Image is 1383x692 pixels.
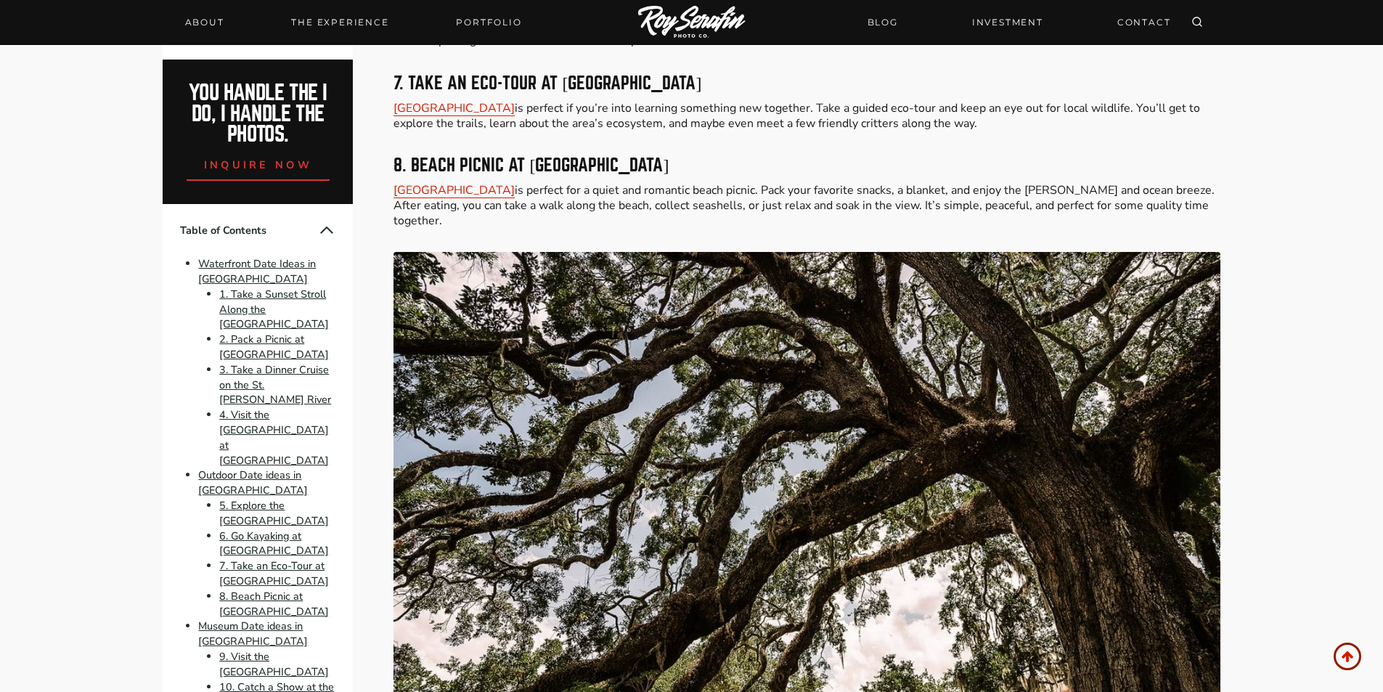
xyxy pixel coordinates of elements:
[219,362,331,407] a: 3. Take a Dinner Cruise on the St. [PERSON_NAME] River
[282,12,397,33] a: THE EXPERIENCE
[219,649,329,679] a: 9. Visit the [GEOGRAPHIC_DATA]
[393,157,1220,174] h3: 8. Beach Picnic at [GEOGRAPHIC_DATA]
[393,183,1220,228] p: is perfect for a quiet and romantic beach picnic. Pack your favorite snacks, a blanket, and enjoy...
[198,256,316,286] a: Waterfront Date Ideas in [GEOGRAPHIC_DATA]
[393,101,1220,131] p: is perfect if you’re into learning something new together. Take a guided eco-tour and keep an eye...
[859,9,907,35] a: BLOG
[219,332,329,362] a: 2. Pack a Picnic at [GEOGRAPHIC_DATA]
[219,529,329,558] a: 6. Go Kayaking at [GEOGRAPHIC_DATA]
[176,12,531,33] nav: Primary Navigation
[176,12,233,33] a: About
[219,589,329,619] a: 8. Beach Picnic at [GEOGRAPHIC_DATA]
[219,558,329,588] a: 7. Take an Eco-Tour at [GEOGRAPHIC_DATA]
[1187,12,1207,33] button: View Search Form
[318,221,335,239] button: Collapse Table of Contents
[179,83,338,145] h2: You handle the i do, I handle the photos.
[219,407,329,467] a: 4. Visit the [GEOGRAPHIC_DATA] at [GEOGRAPHIC_DATA]
[187,145,330,181] a: inquire now
[447,12,530,33] a: Portfolio
[1334,643,1361,670] a: Scroll to top
[219,498,329,528] a: 5. Explore the [GEOGRAPHIC_DATA]
[219,287,329,332] a: 1. Take a Sunset Stroll Along the [GEOGRAPHIC_DATA]
[638,6,746,40] img: Logo of Roy Serafin Photo Co., featuring stylized text in white on a light background, representi...
[1109,9,1180,35] a: CONTACT
[198,619,308,649] a: Museum Date ideas in [GEOGRAPHIC_DATA]
[393,100,515,116] a: [GEOGRAPHIC_DATA]
[963,9,1052,35] a: INVESTMENT
[393,75,1220,92] h3: 7. Take an Eco-Tour at [GEOGRAPHIC_DATA]
[859,9,1180,35] nav: Secondary Navigation
[204,158,313,172] span: inquire now
[198,468,308,498] a: Outdoor Date ideas in [GEOGRAPHIC_DATA]
[393,182,515,198] a: [GEOGRAPHIC_DATA]
[180,223,318,238] span: Table of Contents
[393,33,1220,49] p: Bonus: spotting wildlife like birds or even dolphins makes it even more memorable.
